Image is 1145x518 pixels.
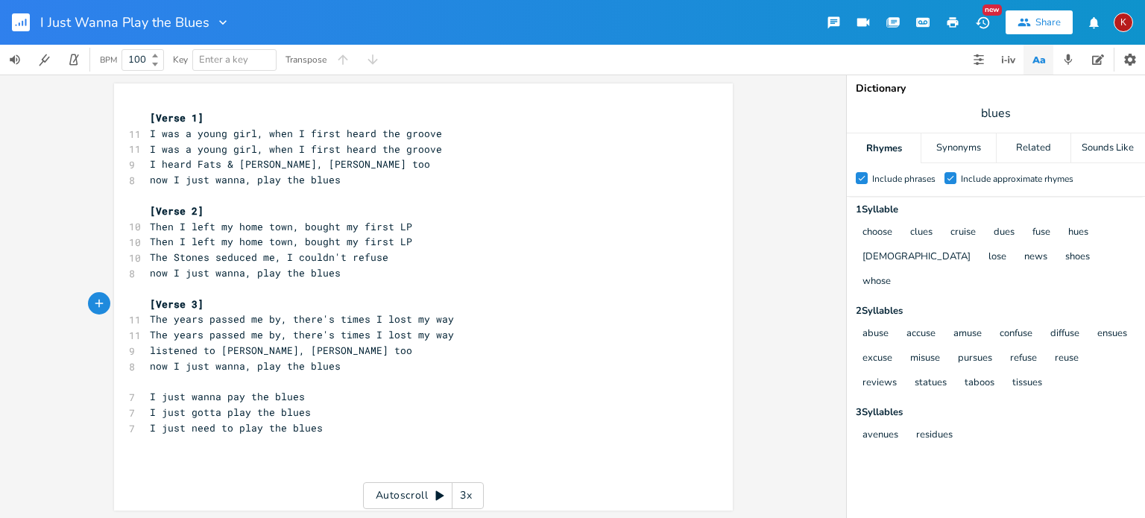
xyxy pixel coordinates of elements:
[862,227,892,239] button: choose
[862,251,971,264] button: [DEMOGRAPHIC_DATA]
[150,235,412,248] span: Then I left my home town, bought my first LP
[906,328,936,341] button: accuse
[997,133,1070,163] div: Related
[150,328,454,341] span: The years passed me by, there's times I lost my way
[363,482,484,509] div: Autoscroll
[958,353,992,365] button: pursues
[150,421,323,435] span: I just need to play the blues
[173,55,188,64] div: Key
[150,405,311,419] span: I just gotta play the blues
[150,142,442,156] span: I was a young girl, when I first heard the groove
[862,429,898,442] button: avenues
[856,306,1136,316] div: 2 Syllable s
[1068,227,1088,239] button: hues
[965,377,994,390] button: taboos
[1065,251,1090,264] button: shoes
[1071,133,1145,163] div: Sounds Like
[1010,353,1037,365] button: refuse
[452,482,479,509] div: 3x
[1097,328,1127,341] button: ensues
[847,133,921,163] div: Rhymes
[915,377,947,390] button: statues
[982,4,1002,16] div: New
[1050,328,1079,341] button: diffuse
[994,227,1015,239] button: dues
[981,105,1011,122] span: blues
[1000,328,1032,341] button: confuse
[40,16,209,29] span: I Just Wanna Play the Blues
[150,111,204,124] span: [Verse 1]
[856,205,1136,215] div: 1 Syllable
[150,157,430,171] span: I heard Fats & [PERSON_NAME], [PERSON_NAME] too
[1114,13,1133,32] div: kerynlee24
[1055,353,1079,365] button: reuse
[150,297,204,311] span: [Verse 3]
[968,9,997,36] button: New
[1006,10,1073,34] button: Share
[150,204,204,218] span: [Verse 2]
[1024,251,1047,264] button: news
[862,377,897,390] button: reviews
[862,328,889,341] button: abuse
[150,173,341,186] span: now I just wanna, play the blues
[150,359,341,373] span: now I just wanna, play the blues
[856,83,1136,94] div: Dictionary
[856,408,1136,417] div: 3 Syllable s
[150,266,341,279] span: now I just wanna, play the blues
[1114,5,1133,40] button: K
[921,133,995,163] div: Synonyms
[961,174,1073,183] div: Include approximate rhymes
[150,127,442,140] span: I was a young girl, when I first heard the groove
[100,56,117,64] div: BPM
[862,353,892,365] button: excuse
[150,344,412,357] span: listened to [PERSON_NAME], [PERSON_NAME] too
[199,53,248,66] span: Enter a key
[872,174,936,183] div: Include phrases
[862,276,891,288] button: whose
[1032,227,1050,239] button: fuse
[1035,16,1061,29] div: Share
[910,353,940,365] button: misuse
[916,429,953,442] button: residues
[950,227,976,239] button: cruise
[150,312,454,326] span: The years passed me by, there's times I lost my way
[988,251,1006,264] button: lose
[953,328,982,341] button: amuse
[286,55,327,64] div: Transpose
[150,390,305,403] span: I just wanna pay the blues
[150,220,412,233] span: Then I left my home town, bought my first LP
[1012,377,1042,390] button: tissues
[150,250,388,264] span: The Stones seduced me, I couldn't refuse
[910,227,933,239] button: clues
